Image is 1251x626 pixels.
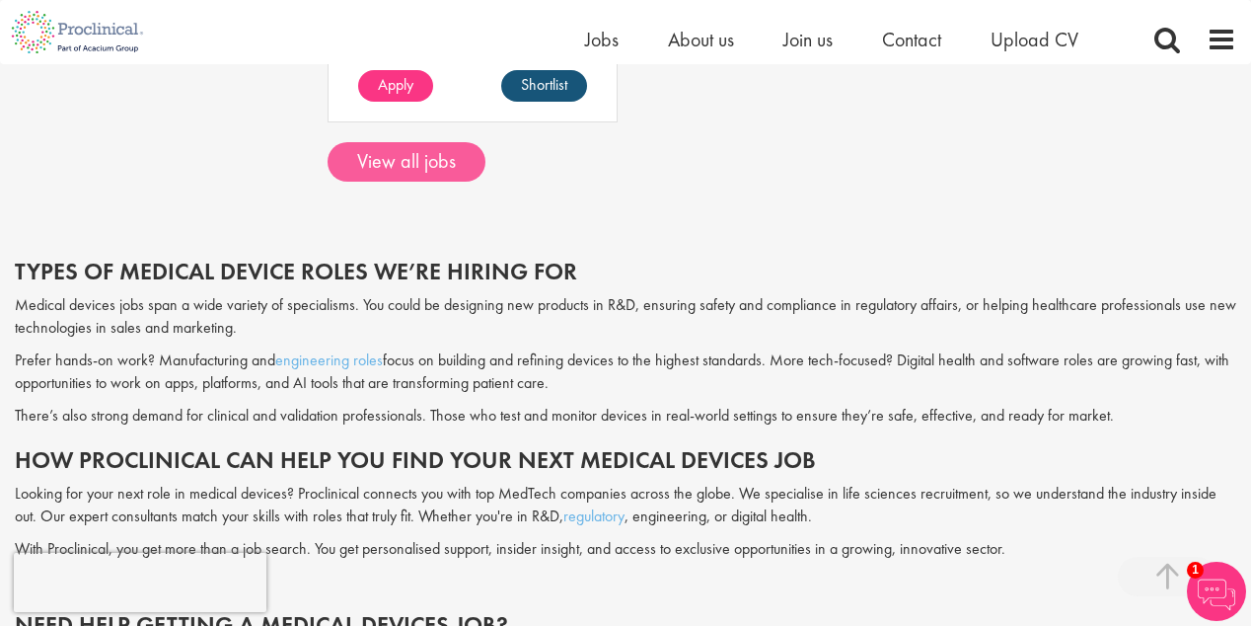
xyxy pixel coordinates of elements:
p: Medical devices jobs span a wide variety of specialisms. You could be designing new products in R... [15,294,1236,340]
h2: Types of medical device roles we’re hiring for [15,259,1236,284]
span: Apply [378,74,413,95]
a: Jobs [585,27,619,52]
p: There’s also strong demand for clinical and validation professionals. Those who test and monitor ... [15,405,1236,428]
p: Looking for your next role in medical devices? Proclinical connects you with top MedTech companie... [15,483,1236,528]
img: Chatbot [1187,562,1246,621]
h2: How Proclinical can help you find your next medical devices job [15,447,1236,473]
iframe: reCAPTCHA [14,553,266,612]
a: Join us [783,27,833,52]
a: View all jobs [328,142,485,182]
span: 1 [1187,562,1204,579]
p: Prefer hands-on work? Manufacturing and focus on building and refining devices to the highest sta... [15,350,1236,395]
a: Apply [358,70,433,102]
a: Upload CV [991,27,1078,52]
a: About us [668,27,734,52]
a: regulatory [563,506,625,526]
p: With Proclinical, you get more than a job search. You get personalised support, insider insight, ... [15,538,1236,561]
a: Shortlist [501,70,587,102]
a: Contact [882,27,941,52]
a: engineering roles [275,350,383,370]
